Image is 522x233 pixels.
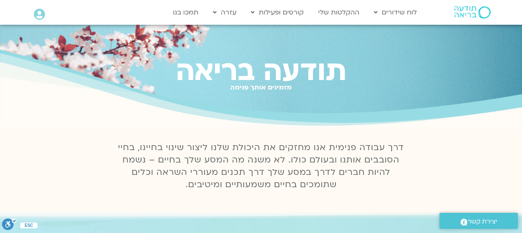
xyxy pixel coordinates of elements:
[209,5,241,20] a: עזרה
[113,141,409,191] p: דרך עבודה פנימית אנו מחזקים את היכולת שלנו ליצור שינוי בחיינו, בחיי הסובבים אותנו ובעולם כולו. לא...
[247,5,308,20] a: קורסים ופעילות
[468,216,497,227] span: יצירת קשר
[439,213,518,229] a: יצירת קשר
[370,5,421,20] a: לוח שידורים
[454,6,491,19] img: תודעה בריאה
[314,5,364,20] a: ההקלטות שלי
[169,5,203,20] a: תמכו בנו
